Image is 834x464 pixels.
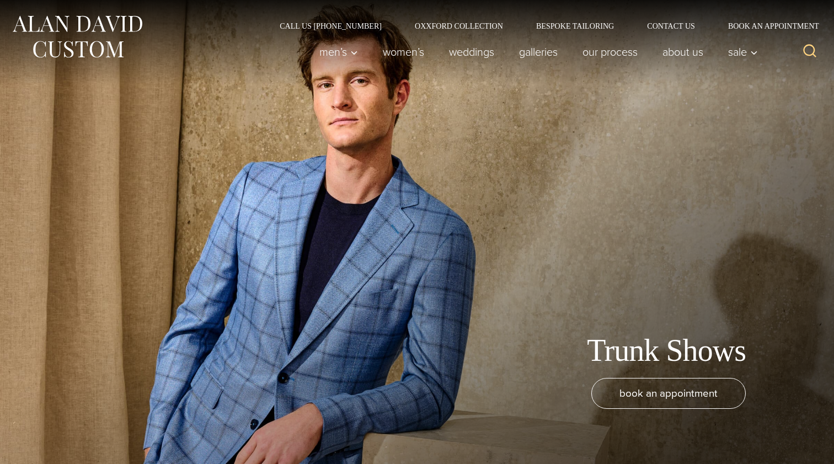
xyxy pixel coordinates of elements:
[587,332,746,369] h1: Trunk Shows
[319,46,358,57] span: Men’s
[263,22,398,30] a: Call Us [PHONE_NUMBER]
[591,378,746,409] a: book an appointment
[796,39,823,65] button: View Search Form
[307,41,764,63] nav: Primary Navigation
[11,12,143,61] img: Alan David Custom
[371,41,437,63] a: Women’s
[712,22,823,30] a: Book an Appointment
[437,41,507,63] a: weddings
[650,41,716,63] a: About Us
[570,41,650,63] a: Our Process
[630,22,712,30] a: Contact Us
[507,41,570,63] a: Galleries
[520,22,630,30] a: Bespoke Tailoring
[398,22,520,30] a: Oxxford Collection
[263,22,823,30] nav: Secondary Navigation
[728,46,758,57] span: Sale
[619,385,718,401] span: book an appointment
